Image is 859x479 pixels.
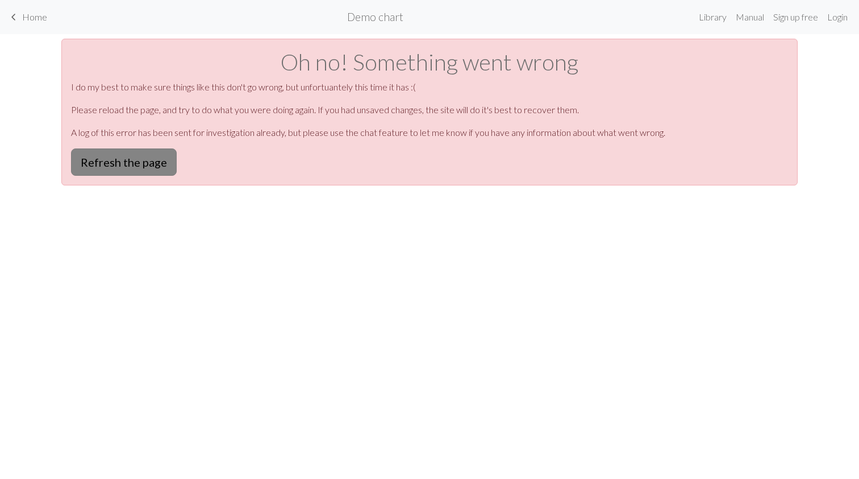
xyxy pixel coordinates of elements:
a: Library [694,6,731,28]
a: Sign up free [769,6,823,28]
a: Home [7,7,47,27]
a: Login [823,6,852,28]
span: Home [22,11,47,22]
p: A log of this error has been sent for investigation already, but please use the chat feature to l... [71,126,788,139]
a: Manual [731,6,769,28]
span: keyboard_arrow_left [7,9,20,25]
h2: Demo chart [347,10,403,23]
p: Please reload the page, and try to do what you were doing again. If you had unsaved changes, the ... [71,103,788,117]
h1: Oh no! Something went wrong [71,48,788,76]
button: Refresh the page [71,148,177,176]
p: I do my best to make sure things like this don't go wrong, but unfortuantely this time it has :( [71,80,788,94]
